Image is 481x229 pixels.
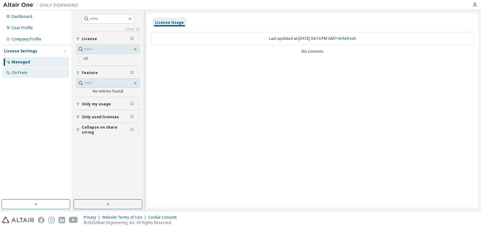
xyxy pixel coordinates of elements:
span: Clear filter [130,102,134,107]
div: Privacy [84,215,102,220]
img: linkedin.svg [59,217,65,223]
label: All [84,55,89,62]
span: Clear filter [130,36,134,41]
span: Feature [82,70,98,75]
span: Collapse on share string [82,125,130,135]
div: Managed [12,60,30,65]
span: Clear filter [130,127,134,132]
button: Feature [76,66,140,80]
div: License Settings [4,49,37,54]
button: Collapse on share string [76,123,140,137]
div: On Prem [12,70,27,75]
span: Only used licenses [82,114,119,120]
button: Only my usage [76,97,140,111]
div: License Usage [155,20,184,25]
button: Only used licenses [76,110,140,124]
div: Cookie Consent [148,215,180,220]
div: No entries found [76,89,140,94]
p: © 2025 Altair Engineering, Inc. All Rights Reserved. [84,220,180,225]
img: facebook.svg [38,217,44,223]
img: altair_logo.svg [2,217,34,223]
div: Company Profile [12,37,41,42]
span: License [82,36,97,41]
span: Clear filter [130,70,134,75]
button: License [76,32,140,46]
div: No Licenses [151,49,474,54]
a: Refresh [342,36,356,41]
div: Dashboard [12,14,32,19]
img: instagram.svg [48,217,55,223]
a: Clear all [76,27,140,32]
span: Clear filter [130,114,134,120]
img: Altair One [3,2,81,8]
div: Website Terms of Use [102,215,148,220]
div: User Profile [12,25,33,30]
div: Last updated at: [DATE] 04:10 PM GMT+8 [151,32,474,45]
img: youtube.svg [69,217,78,223]
span: Only my usage [82,102,111,107]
